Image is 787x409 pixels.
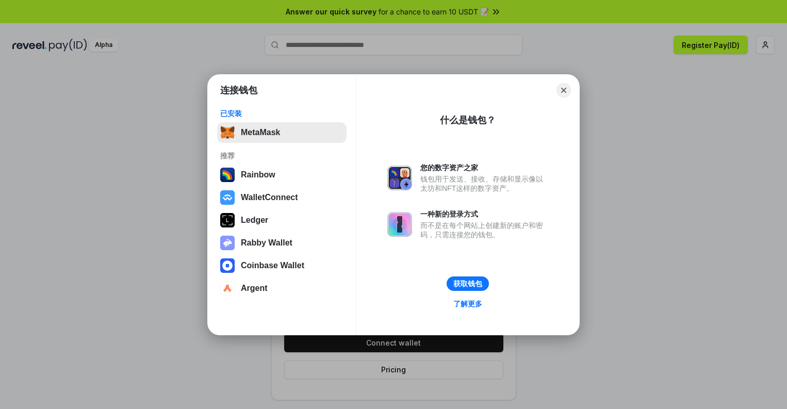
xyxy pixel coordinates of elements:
div: WalletConnect [241,193,298,202]
img: svg+xml,%3Csvg%20width%3D%2228%22%20height%3D%2228%22%20viewBox%3D%220%200%2028%2028%22%20fill%3D... [220,190,235,205]
img: svg+xml,%3Csvg%20xmlns%3D%22http%3A%2F%2Fwww.w3.org%2F2000%2Fsvg%22%20fill%3D%22none%22%20viewBox... [220,236,235,250]
button: Close [556,83,571,97]
div: Rainbow [241,170,275,179]
button: Ledger [217,210,347,231]
div: 一种新的登录方式 [420,209,548,219]
div: 推荐 [220,151,343,160]
button: Coinbase Wallet [217,255,347,276]
img: svg+xml,%3Csvg%20xmlns%3D%22http%3A%2F%2Fwww.w3.org%2F2000%2Fsvg%22%20fill%3D%22none%22%20viewBox... [387,212,412,237]
button: Rabby Wallet [217,233,347,253]
div: 获取钱包 [453,279,482,288]
div: Coinbase Wallet [241,261,304,270]
button: WalletConnect [217,187,347,208]
div: 钱包用于发送、接收、存储和显示像以太坊和NFT这样的数字资产。 [420,174,548,193]
div: Ledger [241,216,268,225]
img: svg+xml,%3Csvg%20fill%3D%22none%22%20height%3D%2233%22%20viewBox%3D%220%200%2035%2033%22%20width%... [220,125,235,140]
img: svg+xml,%3Csvg%20width%3D%22120%22%20height%3D%22120%22%20viewBox%3D%220%200%20120%20120%22%20fil... [220,168,235,182]
button: Argent [217,278,347,299]
div: Argent [241,284,268,293]
div: 什么是钱包？ [440,114,496,126]
div: 已安装 [220,109,343,118]
button: 获取钱包 [447,276,489,291]
div: MetaMask [241,128,280,137]
img: svg+xml,%3Csvg%20xmlns%3D%22http%3A%2F%2Fwww.w3.org%2F2000%2Fsvg%22%20fill%3D%22none%22%20viewBox... [387,166,412,190]
img: svg+xml,%3Csvg%20width%3D%2228%22%20height%3D%2228%22%20viewBox%3D%220%200%2028%2028%22%20fill%3D... [220,281,235,296]
div: Rabby Wallet [241,238,292,248]
img: svg+xml,%3Csvg%20width%3D%2228%22%20height%3D%2228%22%20viewBox%3D%220%200%2028%2028%22%20fill%3D... [220,258,235,273]
a: 了解更多 [447,297,488,310]
button: Rainbow [217,165,347,185]
button: MetaMask [217,122,347,143]
div: 您的数字资产之家 [420,163,548,172]
h1: 连接钱包 [220,84,257,96]
div: 而不是在每个网站上创建新的账户和密码，只需连接您的钱包。 [420,221,548,239]
img: svg+xml,%3Csvg%20xmlns%3D%22http%3A%2F%2Fwww.w3.org%2F2000%2Fsvg%22%20width%3D%2228%22%20height%3... [220,213,235,227]
div: 了解更多 [453,299,482,308]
